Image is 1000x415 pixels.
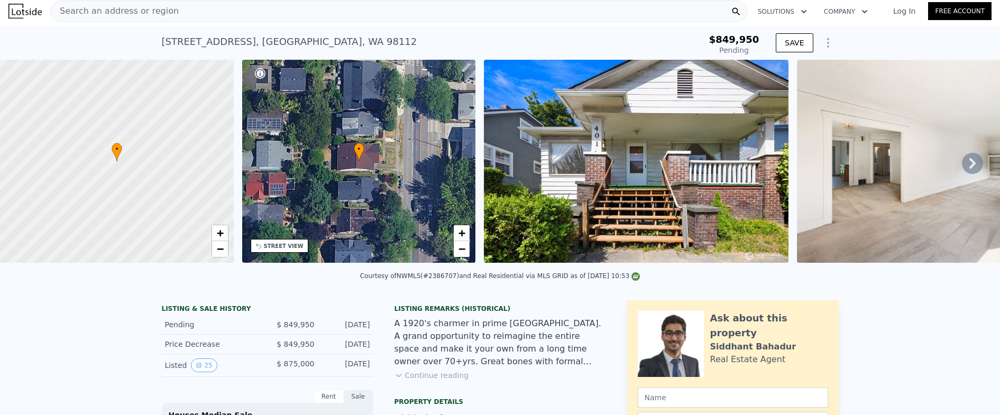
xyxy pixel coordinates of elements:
span: − [458,242,465,255]
a: Log In [880,6,928,16]
span: $ 849,950 [277,340,314,348]
span: + [458,226,465,239]
button: View historical data [191,358,217,372]
span: − [216,242,223,255]
a: Zoom out [454,241,470,257]
div: STREET VIEW [264,242,304,250]
span: • [112,144,122,154]
span: + [216,226,223,239]
div: • [354,143,364,161]
span: $ 849,950 [277,320,314,329]
button: Company [815,2,876,21]
input: Name [638,388,828,408]
div: Listed [165,358,259,372]
a: Free Account [928,2,992,20]
div: [DATE] [323,319,370,330]
div: A 1920's charmer in prime [GEOGRAPHIC_DATA]. A grand opportunity to reimagine the entire space an... [395,317,606,368]
img: NWMLS Logo [631,272,640,281]
div: Rent [314,390,344,403]
span: $ 875,000 [277,359,314,368]
a: Zoom in [454,225,470,241]
div: Listing Remarks (Historical) [395,305,606,313]
div: Pending [165,319,259,330]
div: [DATE] [323,339,370,349]
img: Lotside [8,4,42,19]
div: Ask about this property [710,311,828,340]
span: Search an address or region [51,5,179,17]
span: • [354,144,364,154]
span: $849,950 [709,34,759,45]
button: SAVE [776,33,813,52]
a: Zoom in [212,225,228,241]
div: Price Decrease [165,339,259,349]
button: Continue reading [395,370,469,381]
div: Sale [344,390,373,403]
div: Pending [709,45,759,56]
button: Show Options [818,32,839,53]
img: Sale: 149629407 Parcel: 98473564 [484,60,788,263]
div: Courtesy of NWMLS (#2386707) and Real Residential via MLS GRID as of [DATE] 10:53 [360,272,640,280]
div: Siddhant Bahadur [710,340,796,353]
div: [STREET_ADDRESS] , [GEOGRAPHIC_DATA] , WA 98112 [162,34,417,49]
div: [DATE] [323,358,370,372]
button: Solutions [749,2,815,21]
div: Property details [395,398,606,406]
div: • [112,143,122,161]
div: Real Estate Agent [710,353,786,366]
div: LISTING & SALE HISTORY [162,305,373,315]
a: Zoom out [212,241,228,257]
